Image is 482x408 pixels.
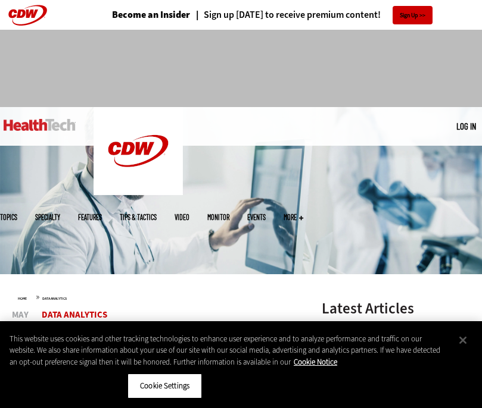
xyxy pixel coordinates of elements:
a: Events [247,214,266,221]
a: Data Analytics [42,309,107,321]
a: Data Analytics [42,296,67,301]
a: Features [78,214,102,221]
a: MonITor [207,214,229,221]
iframe: advertisement [24,42,458,95]
a: Home [18,296,27,301]
div: » [18,292,312,302]
a: Log in [456,121,476,131]
a: CDW [94,186,183,198]
a: More information about your privacy [294,357,337,367]
a: Sign up [DATE] to receive premium content! [190,10,381,20]
img: Home [4,119,76,131]
h3: Latest Articles [322,301,464,316]
button: Close [450,327,476,353]
span: Specialty [35,214,60,221]
div: User menu [456,120,476,133]
span: More [284,214,303,221]
button: Cookie Settings [128,374,202,398]
span: May [12,310,29,319]
img: Home [94,107,183,195]
a: Sign Up [393,6,433,24]
a: Tips & Tactics [120,214,157,221]
a: Video [175,214,189,221]
a: Become an Insider [112,10,190,20]
div: This website uses cookies and other tracking technologies to enhance user experience and to analy... [10,333,449,368]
